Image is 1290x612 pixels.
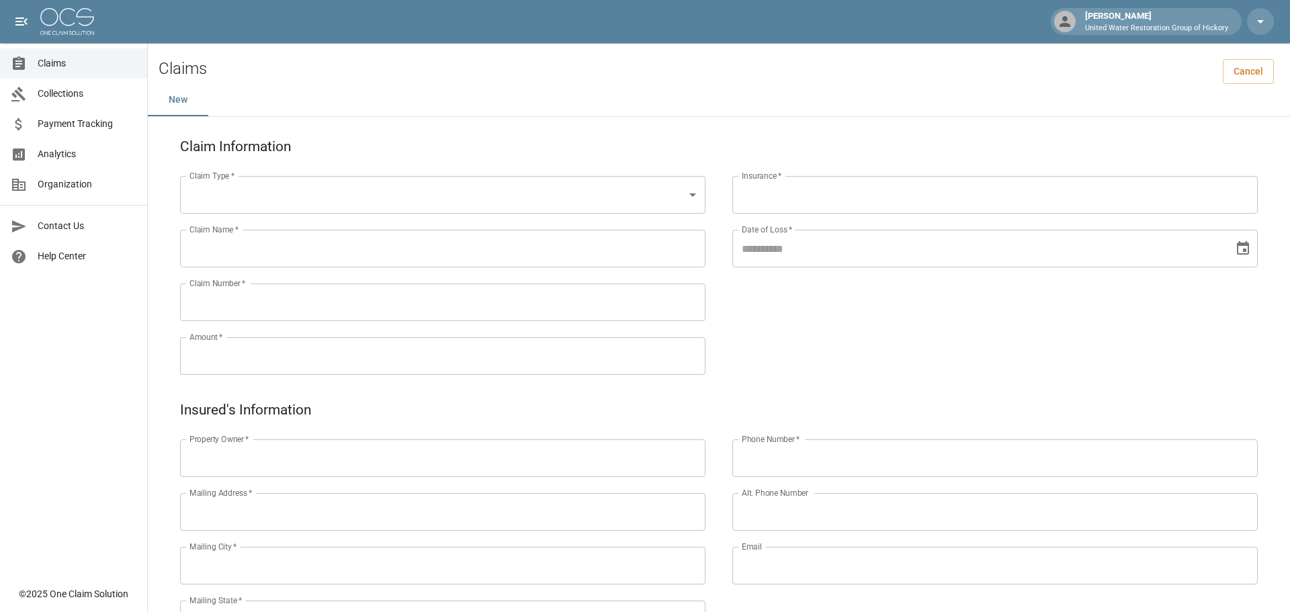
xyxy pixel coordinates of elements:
label: Alt. Phone Number [742,487,808,498]
label: Property Owner [189,433,249,445]
div: dynamic tabs [148,84,1290,116]
label: Insurance [742,170,781,181]
span: Contact Us [38,219,136,233]
span: Claims [38,56,136,71]
button: Choose date [1230,235,1256,262]
label: Claim Type [189,170,234,181]
label: Amount [189,331,223,343]
span: Collections [38,87,136,101]
span: Analytics [38,147,136,161]
span: Organization [38,177,136,191]
label: Mailing State [189,595,242,606]
div: [PERSON_NAME] [1080,9,1234,34]
div: © 2025 One Claim Solution [19,587,128,601]
label: Mailing City [189,541,237,552]
label: Date of Loss [742,224,792,235]
p: United Water Restoration Group of Hickory [1085,23,1228,34]
span: Payment Tracking [38,117,136,131]
label: Claim Number [189,277,245,289]
h2: Claims [159,59,207,79]
img: ocs-logo-white-transparent.png [40,8,94,35]
label: Mailing Address [189,487,252,498]
label: Claim Name [189,224,239,235]
label: Email [742,541,762,552]
label: Phone Number [742,433,800,445]
span: Help Center [38,249,136,263]
button: open drawer [8,8,35,35]
a: Cancel [1223,59,1274,84]
button: New [148,84,208,116]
